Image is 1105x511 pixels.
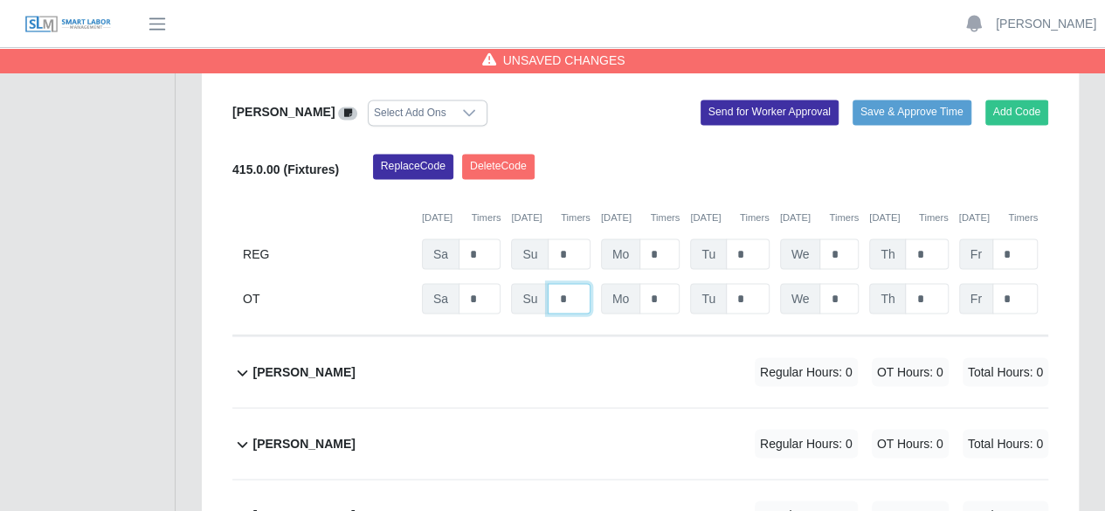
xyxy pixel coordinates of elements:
div: Select Add Ons [369,100,452,125]
span: Regular Hours: 0 [755,429,858,458]
button: ReplaceCode [373,154,453,178]
button: Timers [472,210,501,224]
span: Mo [601,238,640,269]
button: Timers [740,210,770,224]
a: [PERSON_NAME] [996,15,1096,33]
div: [DATE] [869,210,948,224]
button: Timers [829,210,859,224]
span: Sa [422,238,459,269]
span: Th [869,283,906,314]
span: Th [869,238,906,269]
span: Tu [690,283,727,314]
span: Regular Hours: 0 [755,357,858,386]
span: We [780,283,821,314]
button: Timers [650,210,680,224]
div: [DATE] [422,210,501,224]
img: SLM Logo [24,15,112,34]
span: OT Hours: 0 [872,357,949,386]
span: Su [511,283,549,314]
span: Sa [422,283,459,314]
span: Total Hours: 0 [963,357,1048,386]
button: DeleteCode [462,154,535,178]
span: Mo [601,283,640,314]
b: [PERSON_NAME] [252,363,355,381]
span: We [780,238,821,269]
span: Fr [959,238,993,269]
div: OT [243,283,411,314]
a: View/Edit Notes [338,105,357,119]
div: [DATE] [690,210,769,224]
button: Save & Approve Time [853,100,971,124]
button: [PERSON_NAME] Regular Hours: 0 OT Hours: 0 Total Hours: 0 [232,336,1048,407]
div: [DATE] [601,210,680,224]
span: OT Hours: 0 [872,429,949,458]
b: [PERSON_NAME] [252,434,355,452]
button: Add Code [985,100,1049,124]
button: Timers [561,210,590,224]
span: Su [511,238,549,269]
div: [DATE] [959,210,1038,224]
div: REG [243,238,411,269]
b: 415.0.00 (Fixtures) [232,162,339,176]
span: Unsaved Changes [503,52,625,69]
div: [DATE] [780,210,859,224]
span: Tu [690,238,727,269]
b: [PERSON_NAME] [232,105,335,119]
span: Total Hours: 0 [963,429,1048,458]
button: Timers [919,210,949,224]
span: Fr [959,283,993,314]
button: [PERSON_NAME] Regular Hours: 0 OT Hours: 0 Total Hours: 0 [232,408,1048,479]
button: Timers [1008,210,1038,224]
button: Send for Worker Approval [701,100,839,124]
div: [DATE] [511,210,590,224]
